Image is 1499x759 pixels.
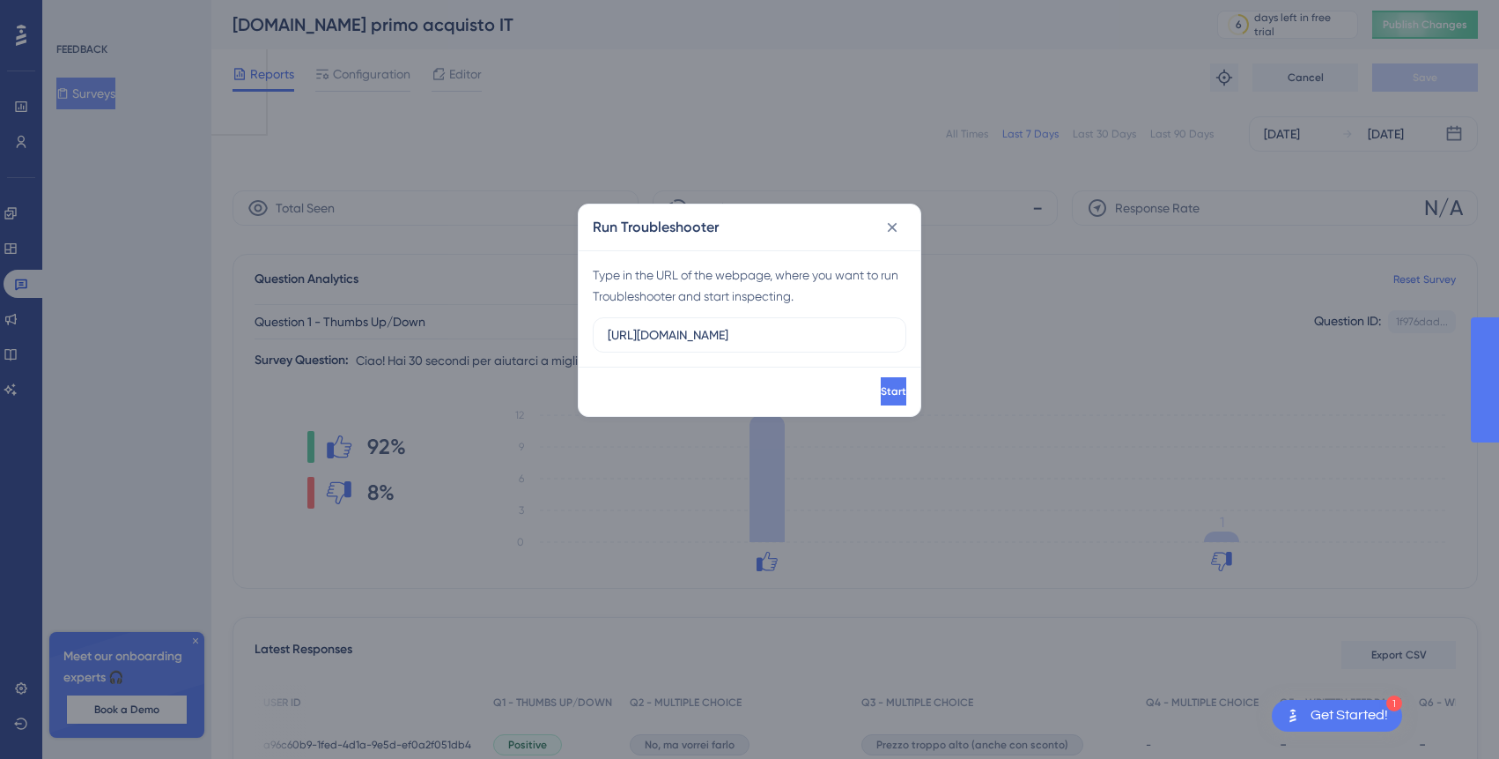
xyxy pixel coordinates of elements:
div: Open Get Started! checklist, remaining modules: 1 [1272,700,1402,732]
div: 1 [1386,696,1402,711]
div: Type in the URL of the webpage, where you want to run Troubleshooter and start inspecting. [593,264,906,307]
div: Get Started! [1311,706,1388,726]
img: launcher-image-alternative-text [1282,705,1303,726]
span: Start [881,384,906,398]
h2: Run Troubleshooter [593,217,719,238]
iframe: UserGuiding AI Assistant Launcher [1425,689,1478,742]
input: URL [608,325,891,345]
